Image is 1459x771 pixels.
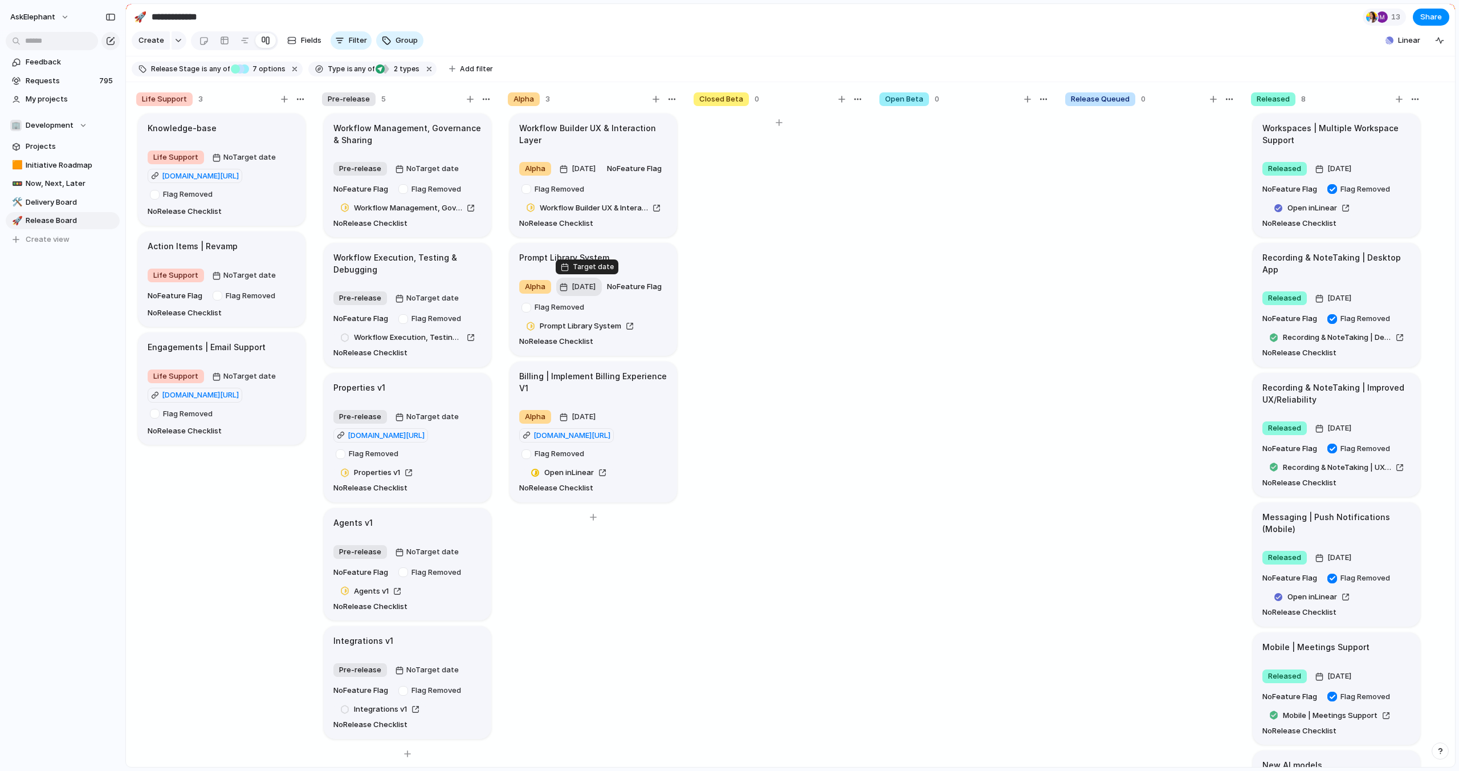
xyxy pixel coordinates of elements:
[333,719,407,731] span: No Release Checklist
[376,63,422,75] button: 2 types
[573,262,614,272] span: Target date
[10,197,22,208] button: 🛠️
[162,171,239,182] span: [DOMAIN_NAME][URL]
[134,9,146,25] div: 🚀
[1268,293,1301,304] span: Released
[148,425,222,437] span: No Release Checklist
[349,448,403,460] span: Flag Removed
[516,298,592,316] button: Flag Removed
[207,287,283,305] button: Flag Removed
[535,184,589,195] span: Flag Removed
[516,180,592,198] button: Flag Removed
[10,160,22,171] button: 🟧
[249,64,286,74] span: options
[223,270,276,281] span: No Target date
[411,685,466,696] span: Flag Removed
[525,163,545,175] span: Alpha
[411,184,466,195] span: Flag Removed
[283,31,326,50] button: Fields
[198,94,203,105] span: 3
[1391,11,1404,23] span: 13
[12,159,20,172] div: 🟧
[26,197,116,208] span: Delivery Board
[1287,202,1337,214] span: Open in Linear
[1340,691,1395,703] span: Flag Removed
[1262,725,1336,737] span: No Release Checklist
[1312,667,1358,685] button: [DATE]
[1398,35,1420,46] span: Linear
[333,584,408,599] a: Agents v1
[1262,691,1317,703] span: No Feature Flag
[6,212,120,229] a: 🚀Release Board
[544,467,594,478] span: Open in Linear
[10,178,22,189] button: 🚥
[99,75,115,87] span: 795
[333,601,407,612] span: No Release Checklist
[1283,462,1391,473] span: Recording & NoteTaking | UX Enhancements
[348,430,425,441] span: [DOMAIN_NAME][URL]
[6,175,120,192] div: 🚥Now, Next, Later
[6,138,120,155] a: Projects
[1260,160,1310,178] button: Released
[339,411,381,423] span: Pre-release
[1312,289,1358,307] button: [DATE]
[354,332,462,343] span: Workflow Execution, Testing & Debugging
[1324,421,1355,435] span: [DATE]
[1312,419,1358,437] button: [DATE]
[333,347,407,359] span: No Release Checklist
[162,389,239,401] span: [DOMAIN_NAME][URL]
[935,94,939,105] span: 0
[345,63,377,75] button: isany of
[26,234,70,245] span: Create view
[209,148,279,167] button: NoTarget date
[138,113,305,226] div: Knowledge-baseLife SupportNoTarget date[DOMAIN_NAME][URL]Flag RemovedNoRelease Checklist
[333,702,426,717] a: Integrations v1
[1268,552,1301,563] span: Released
[381,94,386,105] span: 5
[1262,251,1411,275] h1: Recording & NoteTaking | Desktop App
[333,122,482,146] h1: Workflow Management, Governance & Sharing
[1141,94,1146,105] span: 0
[1262,460,1411,475] a: Recording & NoteTaking | UX Enhancements
[10,120,22,131] div: 🏢
[145,367,207,385] button: Life Support
[333,251,482,275] h1: Workflow Execution, Testing & Debugging
[331,31,372,50] button: Filter
[1301,94,1306,105] span: 8
[354,467,400,478] span: Properties v1
[6,117,120,134] button: 🏢Development
[26,160,116,171] span: Initiative Roadmap
[333,184,388,195] span: No Feature Flag
[376,31,423,50] button: Group
[411,313,466,324] span: Flag Removed
[324,243,491,367] div: Workflow Execution, Testing & DebuggingPre-releaseNoTarget dateNoFeature FlagFlag RemovedWorkflow...
[1413,9,1449,26] button: Share
[354,202,462,214] span: Workflow Management, Governance & Sharing
[535,302,589,313] span: Flag Removed
[138,35,164,46] span: Create
[153,152,198,163] span: Life Support
[1253,243,1420,367] div: Recording & NoteTaking | Desktop AppReleased[DATE]NoFeature FlagFlag RemovedRecording & NoteTakin...
[231,63,288,75] button: 7 options
[6,157,120,174] a: 🟧Initiative Roadmap
[411,567,466,578] span: Flag Removed
[545,94,550,105] span: 3
[392,408,462,426] button: NoTarget date
[199,63,232,75] button: isany of
[535,448,589,460] span: Flag Removed
[755,94,759,105] span: 0
[153,270,198,281] span: Life Support
[406,546,459,558] span: No Target date
[26,215,116,226] span: Release Board
[516,278,554,296] button: Alpha
[339,546,381,558] span: Pre-release
[1262,641,1370,654] h1: Mobile | Meetings Support
[885,94,923,105] span: Open Beta
[516,160,554,178] button: Alpha
[1260,549,1310,567] button: Released
[333,330,482,345] a: Workflow Execution, Testing & Debugging
[353,64,375,74] span: any of
[26,120,74,131] span: Development
[1268,671,1301,682] span: Released
[209,266,279,285] button: NoTarget date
